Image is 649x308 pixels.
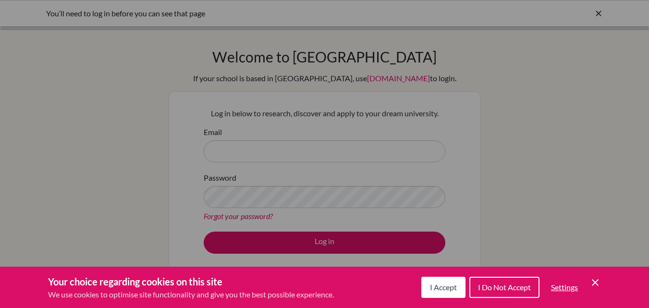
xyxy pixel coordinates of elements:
[478,283,531,292] span: I Do Not Accept
[48,289,334,300] p: We use cookies to optimise site functionality and give you the best possible experience.
[469,277,539,298] button: I Do Not Accept
[589,277,601,288] button: Save and close
[543,278,586,297] button: Settings
[48,274,334,289] h3: Your choice regarding cookies on this site
[430,283,457,292] span: I Accept
[421,277,465,298] button: I Accept
[551,283,578,292] span: Settings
